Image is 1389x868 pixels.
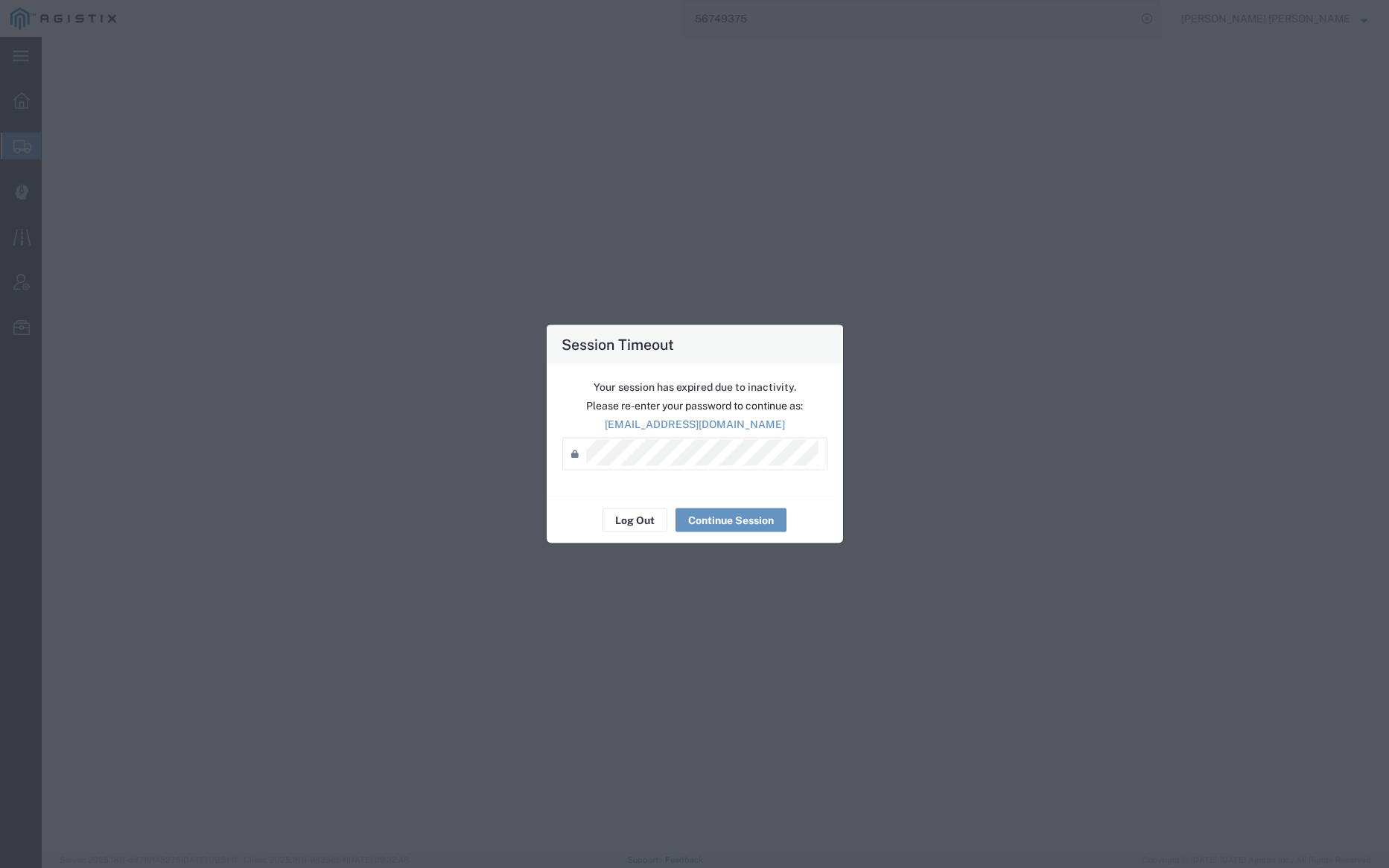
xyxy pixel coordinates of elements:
[562,334,674,355] h4: Session Timeout
[562,398,827,414] p: Please re-enter your password to continue as:
[562,417,827,433] p: [EMAIL_ADDRESS][DOMAIN_NAME]
[603,508,667,532] button: Log Out
[562,380,827,395] p: Your session has expired due to inactivity.
[676,508,786,532] button: Continue Session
